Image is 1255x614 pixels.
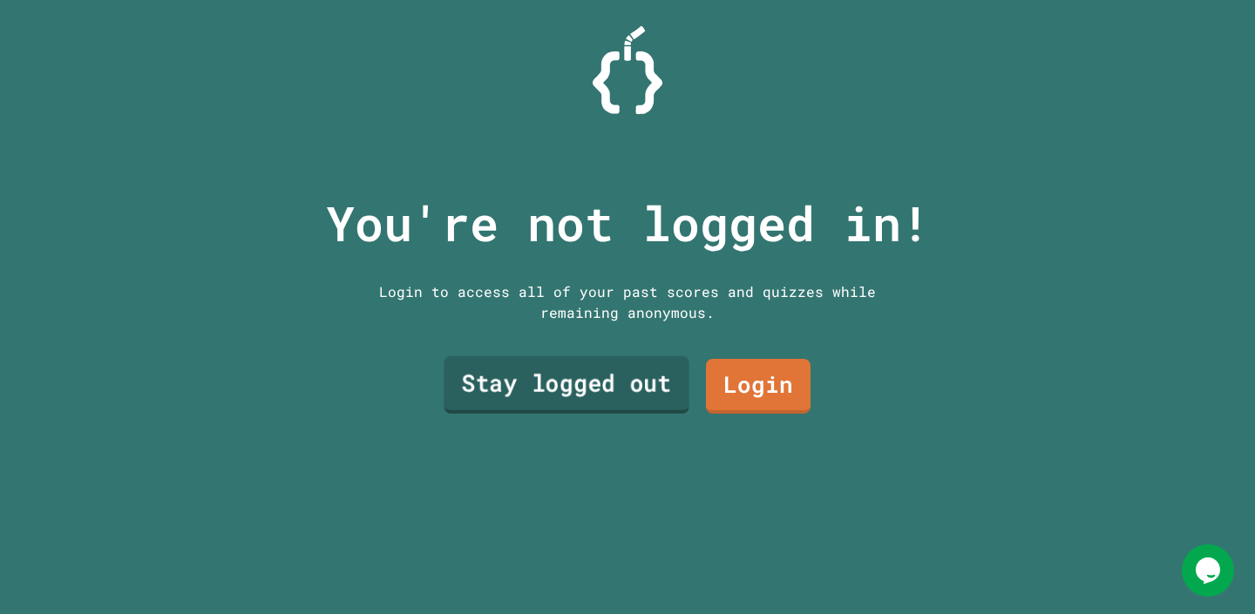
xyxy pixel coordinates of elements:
iframe: chat widget [1182,544,1238,597]
a: Stay logged out [444,356,689,414]
p: You're not logged in! [326,187,930,260]
a: Login [706,359,811,414]
img: Logo.svg [593,26,662,114]
div: Login to access all of your past scores and quizzes while remaining anonymous. [366,281,889,323]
